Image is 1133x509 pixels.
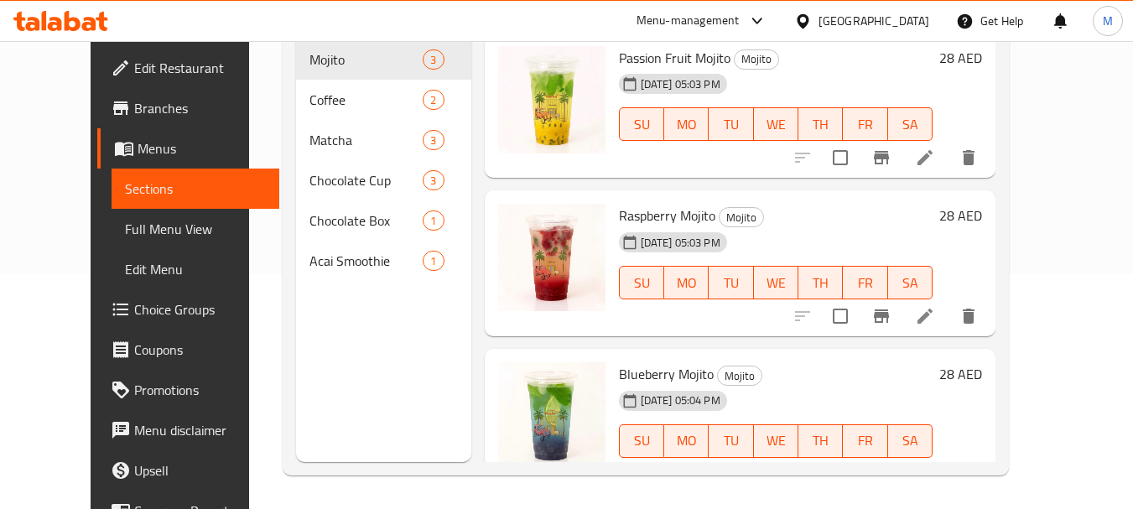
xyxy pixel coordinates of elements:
span: WE [761,428,792,453]
span: SA [895,271,926,295]
span: MO [671,428,702,453]
button: WE [754,424,798,458]
span: Edit Restaurant [134,58,267,78]
button: SA [888,424,933,458]
span: SU [626,112,657,137]
button: Branch-specific-item [861,296,902,336]
button: TU [709,266,753,299]
button: MO [664,107,709,141]
div: items [423,49,444,70]
h6: 28 AED [939,362,982,386]
button: SU [619,107,664,141]
button: TU [709,424,753,458]
span: Select to update [823,140,858,175]
img: Raspberry Mojito [498,204,605,311]
span: WE [761,271,792,295]
div: items [423,210,444,231]
span: TH [805,428,836,453]
a: Edit menu item [915,306,935,326]
span: SA [895,112,926,137]
span: Coffee [309,90,423,110]
span: TU [715,271,746,295]
button: TH [798,424,843,458]
span: Mojito [720,208,763,227]
div: items [423,90,444,110]
div: items [423,170,444,190]
span: SU [626,271,657,295]
span: Menu disclaimer [134,420,267,440]
button: FR [843,266,887,299]
img: Passion Fruit Mojito [498,46,605,153]
button: WE [754,266,798,299]
span: 1 [424,253,443,269]
button: delete [948,138,989,178]
span: MO [671,112,702,137]
div: Coffee2 [296,80,471,120]
span: Menus [138,138,267,158]
span: Sections [125,179,267,199]
img: Blueberry Mojito [498,362,605,470]
div: Acai Smoothie1 [296,241,471,281]
span: 3 [424,52,443,68]
span: Edit Menu [125,259,267,279]
span: SA [895,428,926,453]
span: Select to update [823,299,858,334]
span: WE [761,112,792,137]
span: FR [850,428,881,453]
h6: 28 AED [939,46,982,70]
span: [DATE] 05:03 PM [634,235,727,251]
a: Choice Groups [97,289,280,330]
button: MO [664,424,709,458]
div: Menu-management [637,11,740,31]
span: SU [626,428,657,453]
span: 3 [424,132,443,148]
span: Promotions [134,380,267,400]
button: Branch-specific-item [861,138,902,178]
button: delete [948,454,989,495]
button: SU [619,266,664,299]
button: SA [888,266,933,299]
div: Acai Smoothie [309,251,423,271]
div: Chocolate Box [309,210,423,231]
button: TU [709,107,753,141]
span: FR [850,112,881,137]
span: MO [671,271,702,295]
button: FR [843,107,887,141]
span: [DATE] 05:03 PM [634,76,727,92]
span: Full Menu View [125,219,267,239]
span: FR [850,271,881,295]
button: delete [948,296,989,336]
a: Promotions [97,370,280,410]
div: Chocolate Cup3 [296,160,471,200]
a: Branches [97,88,280,128]
span: TU [715,428,746,453]
span: 3 [424,173,443,189]
span: Passion Fruit Mojito [619,45,730,70]
span: Matcha [309,130,423,150]
div: Matcha3 [296,120,471,160]
span: Choice Groups [134,299,267,319]
span: [DATE] 05:04 PM [634,392,727,408]
div: Chocolate Box1 [296,200,471,241]
a: Upsell [97,450,280,491]
span: TH [805,112,836,137]
span: Select to update [823,457,858,492]
span: Branches [134,98,267,118]
span: Raspberry Mojito [619,203,715,228]
div: Mojito [719,207,764,227]
span: Chocolate Cup [309,170,423,190]
button: TH [798,107,843,141]
span: TU [715,112,746,137]
div: Mojito [717,366,762,386]
div: Mojito [734,49,779,70]
span: 1 [424,213,443,229]
span: Mojito [309,49,423,70]
button: TH [798,266,843,299]
a: Edit Menu [112,249,280,289]
div: [GEOGRAPHIC_DATA] [819,12,929,30]
a: Menus [97,128,280,169]
span: M [1103,12,1113,30]
span: Coupons [134,340,267,360]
